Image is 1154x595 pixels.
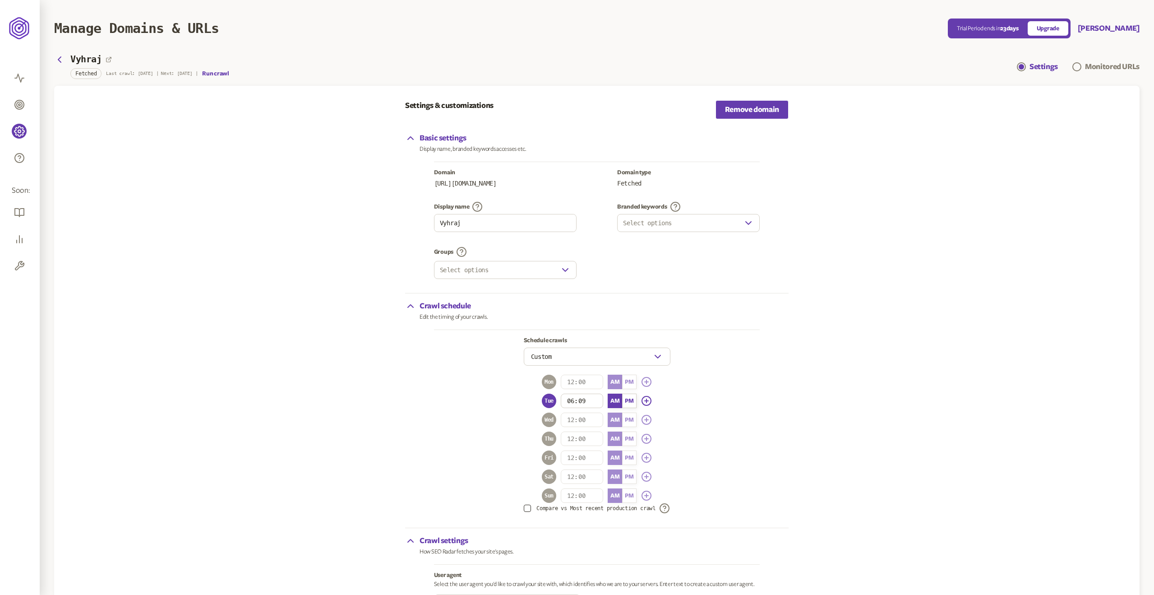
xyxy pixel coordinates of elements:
span: Wed [542,413,556,427]
span: 23 days [1000,25,1018,32]
label: User agent [434,572,760,579]
a: Upgrade [1028,21,1068,36]
label: Domain [434,169,577,176]
span: Sun [542,488,556,503]
h3: Vyhraj [70,54,102,65]
span: PM [622,394,637,408]
p: Settings & customizations [405,100,494,111]
span: Sat [542,469,556,484]
p: Fetched [617,180,760,187]
p: Display name, branded keywords accesses etc. [420,145,526,153]
span: Custom [531,353,552,360]
div: Settings [1029,61,1058,72]
span: Compare vs Most recent production crawl [536,505,655,512]
p: Crawl schedule [420,301,488,311]
p: How SEO Radar fetches your site's pages. [420,548,514,555]
p: [URL][DOMAIN_NAME] [434,180,577,187]
p: Last crawl: [DATE] | Next: [DATE] | [106,71,198,76]
input: e.g. Example [434,214,576,232]
p: Edit the timing of your crawls. [420,313,488,321]
button: [PERSON_NAME] [1078,23,1140,34]
div: Monitored URLs [1085,61,1140,72]
label: Branded keywords [617,203,667,210]
a: Monitored URLs [1072,61,1140,72]
p: Trial Period ends in [957,25,1019,32]
span: Select options [440,266,489,274]
p: Select the user agent you'd like to crawl your site with, which identifies who we are to your ser... [434,581,760,588]
p: Basic settings [420,133,526,144]
a: Settings [1017,61,1058,72]
label: Schedule crawls [524,337,670,344]
span: Thu [542,432,556,446]
a: Remove domain [715,100,789,119]
span: AM [608,394,622,408]
h1: Manage Domains & URLs [54,20,219,36]
button: Select options [617,214,760,232]
p: Crawl settings [420,535,514,546]
span: Soon: [12,186,28,196]
button: Select options [434,261,577,279]
label: Display name [434,203,470,210]
label: Groups [434,248,453,256]
span: Mon [542,375,556,389]
button: Run crawl [202,70,229,77]
span: Tue [542,394,556,408]
span: Fri [542,451,556,465]
label: Domain type [617,169,760,176]
span: Fetched [75,70,97,78]
span: Select options [623,219,672,227]
button: Custom [524,348,670,366]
